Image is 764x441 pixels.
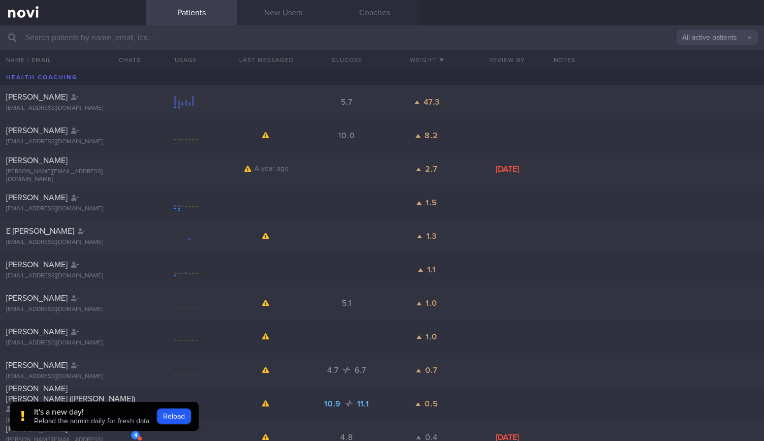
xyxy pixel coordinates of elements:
[338,132,355,140] span: 10.0
[6,194,68,202] span: [PERSON_NAME]
[34,407,149,417] div: It's a new day!
[6,205,140,213] div: [EMAIL_ADDRESS][DOMAIN_NAME]
[306,50,387,70] button: Glucose
[6,272,140,280] div: [EMAIL_ADDRESS][DOMAIN_NAME]
[427,266,436,274] span: 1.1
[424,98,440,106] span: 47.3
[6,168,140,183] div: [PERSON_NAME][EMAIL_ADDRESS][DOMAIN_NAME]
[6,339,140,347] div: [EMAIL_ADDRESS][DOMAIN_NAME]
[157,408,191,424] button: Reload
[327,366,341,374] span: 4.7
[426,333,437,341] span: 1.0
[6,93,68,101] span: [PERSON_NAME]
[426,199,437,207] span: 1.5
[324,400,343,408] span: 10.9
[6,361,68,369] span: [PERSON_NAME]
[342,299,352,307] span: 5.1
[6,261,68,269] span: [PERSON_NAME]
[467,50,548,70] button: Review By
[677,30,758,45] button: All active patients
[6,138,140,146] div: [EMAIL_ADDRESS][DOMAIN_NAME]
[254,165,289,172] span: A year ago
[425,400,438,408] span: 0.5
[105,50,146,70] button: Chats
[341,98,352,106] span: 5.7
[6,385,135,403] span: [PERSON_NAME] [PERSON_NAME] ([PERSON_NAME])
[6,105,140,112] div: [EMAIL_ADDRESS][DOMAIN_NAME]
[426,299,437,307] span: 1.0
[357,400,369,408] span: 11.1
[387,50,467,70] button: Weight
[146,50,226,70] div: Usage
[6,239,140,246] div: [EMAIL_ADDRESS][DOMAIN_NAME]
[6,294,68,302] span: [PERSON_NAME]
[425,165,437,173] span: 2.7
[6,425,68,433] span: [PERSON_NAME]
[6,417,140,424] div: [EMAIL_ADDRESS][DOMAIN_NAME]
[6,127,68,135] span: [PERSON_NAME]
[6,227,74,235] span: E [PERSON_NAME]
[355,366,366,374] span: 6.7
[425,366,437,374] span: 0.7
[34,418,149,425] span: Reload the admin daily for fresh data
[425,132,438,140] span: 8.2
[6,306,140,313] div: [EMAIL_ADDRESS][DOMAIN_NAME]
[426,232,437,240] span: 1.3
[548,50,764,70] div: Notes
[6,373,140,381] div: [EMAIL_ADDRESS][DOMAIN_NAME]
[467,164,548,174] div: [DATE]
[6,156,68,165] span: [PERSON_NAME]
[6,328,68,336] span: [PERSON_NAME]
[226,50,306,70] button: Last Messaged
